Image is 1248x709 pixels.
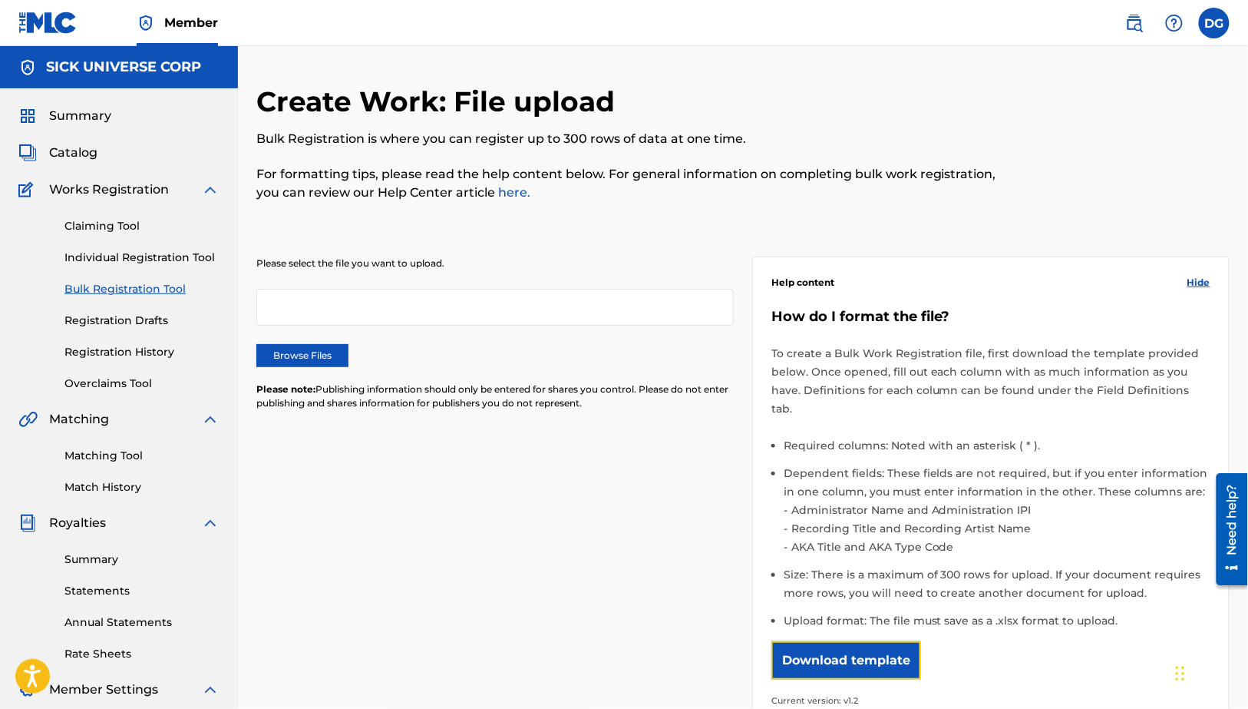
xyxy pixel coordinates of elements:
[256,383,315,395] span: Please note:
[1165,14,1184,32] img: help
[137,14,155,32] img: Top Rightsholder
[49,181,169,199] span: Works Registration
[256,84,622,119] h2: Create Work: File upload
[256,344,348,367] label: Browse Files
[46,58,201,76] h5: SICK UNIVERSE CORP
[256,383,734,410] p: Publishing information should only be entered for shares you control. Please do not enter publish...
[1205,468,1248,591] iframe: Resource Center
[787,538,1210,556] li: AKA Title and AKA Type Code
[64,552,220,568] a: Summary
[49,681,158,699] span: Member Settings
[771,641,921,680] button: Download template
[771,344,1210,418] p: To create a Bulk Work Registration file, first download the template provided below. Once opened,...
[49,107,111,125] span: Summary
[784,464,1210,565] li: Dependent fields: These fields are not required, but if you enter information in one column, you ...
[18,58,37,77] img: Accounts
[64,313,220,329] a: Registration Drafts
[49,514,106,532] span: Royalties
[18,181,38,199] img: Works Registration
[18,144,97,162] a: CatalogCatalog
[64,479,220,495] a: Match History
[18,107,37,125] img: Summary
[784,565,1210,611] li: Size: There is a maximum of 300 rows for upload. If your document requires more rows, you will ne...
[201,514,220,532] img: expand
[18,681,37,699] img: Member Settings
[784,611,1210,630] li: Upload format: The file must save as a .xlsx format to upload.
[64,448,220,464] a: Matching Tool
[18,410,38,429] img: Matching
[64,583,220,599] a: Statements
[256,165,1005,202] p: For formatting tips, please read the help content below. For general information on completing bu...
[1187,276,1210,290] span: Hide
[49,144,97,162] span: Catalog
[771,308,1210,326] h5: How do I format the file?
[64,646,220,662] a: Rate Sheets
[1171,635,1248,709] iframe: Chat Widget
[256,257,734,270] p: Please select the file you want to upload.
[201,410,220,429] img: expand
[18,12,78,34] img: MLC Logo
[64,250,220,266] a: Individual Registration Tool
[64,218,220,234] a: Claiming Tool
[1199,8,1230,38] div: User Menu
[1125,14,1144,32] img: search
[787,519,1210,538] li: Recording Title and Recording Artist Name
[1159,8,1190,38] div: Help
[64,376,220,392] a: Overclaims Tool
[18,107,111,125] a: SummarySummary
[64,344,220,360] a: Registration History
[64,615,220,631] a: Annual Statements
[201,181,220,199] img: expand
[1176,651,1185,697] div: Drag
[771,276,834,290] span: Help content
[201,681,220,699] img: expand
[1119,8,1150,38] a: Public Search
[18,144,37,162] img: Catalog
[787,501,1210,519] li: Administrator Name and Administration IPI
[49,410,109,429] span: Matching
[164,14,218,31] span: Member
[784,436,1210,464] li: Required columns: Noted with an asterisk ( * ).
[18,514,37,532] img: Royalties
[64,281,220,297] a: Bulk Registration Tool
[256,130,1005,148] p: Bulk Registration is where you can register up to 300 rows of data at one time.
[495,185,530,200] a: here.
